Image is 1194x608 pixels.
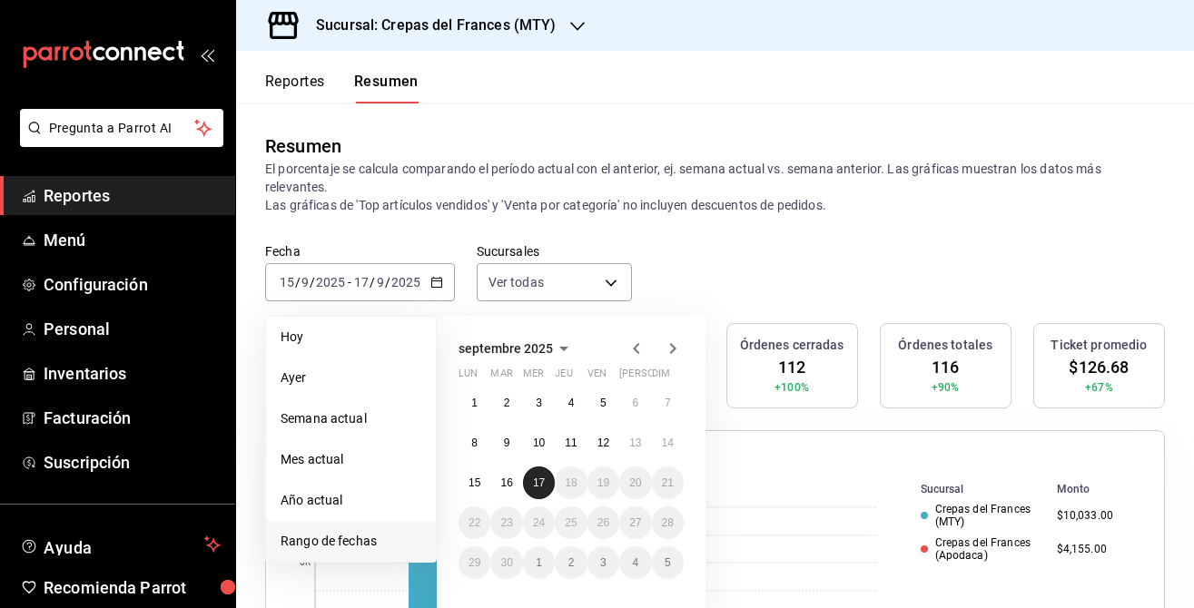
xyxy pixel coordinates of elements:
th: Monto [1050,479,1142,499]
label: Fecha [265,245,455,258]
span: Hoy [281,328,421,347]
abbr: 1 octobre 2025 [536,556,542,569]
abbr: 19 septembre 2025 [597,476,609,489]
a: Pregunta a Parrot AI [13,132,223,151]
button: 9 septembre 2025 [490,427,522,459]
abbr: vendredi [587,368,607,387]
button: 13 septembre 2025 [619,427,651,459]
button: 5 octobre 2025 [652,546,684,579]
abbr: 1 septembre 2025 [471,397,478,409]
abbr: 5 septembre 2025 [600,397,607,409]
button: 22 septembre 2025 [459,506,490,539]
input: -- [376,275,385,289]
abbr: 10 septembre 2025 [533,436,545,449]
span: septembre 2025 [459,341,553,356]
text: 8K [300,558,311,568]
abbr: 5 octobre 2025 [665,556,671,569]
button: 3 octobre 2025 [587,546,619,579]
button: 14 septembre 2025 [652,427,684,459]
button: 10 septembre 2025 [523,427,555,459]
button: 27 septembre 2025 [619,506,651,539]
abbr: 28 septembre 2025 [662,516,674,529]
button: 25 septembre 2025 [555,506,587,539]
div: navigation tabs [265,73,419,103]
span: Configuración [44,272,221,297]
span: / [385,275,390,289]
button: Pregunta a Parrot AI [20,109,223,147]
abbr: 29 septembre 2025 [469,556,480,569]
button: 7 septembre 2025 [652,387,684,419]
button: 24 septembre 2025 [523,506,555,539]
span: 116 [932,355,959,379]
span: +100% [775,379,809,396]
abbr: 27 septembre 2025 [629,516,641,529]
span: / [370,275,375,289]
abbr: 15 septembre 2025 [469,476,480,489]
abbr: 8 septembre 2025 [471,436,478,449]
button: 8 septembre 2025 [459,427,490,459]
span: Inventarios [44,361,221,386]
abbr: 25 septembre 2025 [565,516,577,529]
h3: Órdenes totales [898,336,992,355]
span: - [348,275,351,289]
abbr: lundi [459,368,478,387]
abbr: 17 septembre 2025 [533,476,545,489]
h3: Órdenes cerradas [740,336,844,355]
input: ---- [315,275,346,289]
abbr: 7 septembre 2025 [665,397,671,409]
input: -- [353,275,370,289]
abbr: 2 septembre 2025 [504,397,510,409]
h3: Sucursal: Crepas del Frances (MTY) [301,15,556,36]
abbr: 24 septembre 2025 [533,516,545,529]
button: septembre 2025 [459,338,575,359]
abbr: mercredi [523,368,544,387]
button: open_drawer_menu [200,47,214,62]
span: Rango de fechas [281,532,421,551]
label: Sucursales [477,245,633,258]
span: Suscripción [44,450,221,475]
span: Ayer [281,368,421,387]
span: Pregunta a Parrot AI [49,119,195,138]
button: 2 octobre 2025 [555,546,587,579]
abbr: 20 septembre 2025 [629,476,641,489]
span: Recomienda Parrot [44,575,221,600]
span: Menú [44,228,221,252]
abbr: 4 octobre 2025 [632,556,638,569]
span: Ver todas [488,273,544,291]
abbr: 11 septembre 2025 [565,436,577,449]
button: 11 septembre 2025 [555,427,587,459]
abbr: samedi [619,368,698,387]
span: +67% [1085,379,1113,396]
button: 15 septembre 2025 [459,466,490,499]
p: El porcentaje se calcula comparando el período actual con el anterior, ej. semana actual vs. sema... [265,160,1165,214]
button: 3 septembre 2025 [523,387,555,419]
span: Mes actual [281,450,421,469]
div: Crepas del Frances (MTY) [921,503,1042,529]
button: 6 septembre 2025 [619,387,651,419]
abbr: 6 septembre 2025 [632,397,638,409]
abbr: 14 septembre 2025 [662,436,674,449]
abbr: 9 septembre 2025 [504,436,510,449]
button: 12 septembre 2025 [587,427,619,459]
button: 28 septembre 2025 [652,506,684,539]
div: Crepas del Frances (Apodaca) [921,536,1042,563]
span: / [310,275,315,289]
button: 23 septembre 2025 [490,506,522,539]
abbr: 3 octobre 2025 [600,556,607,569]
abbr: 3 septembre 2025 [536,397,542,409]
span: Personal [44,317,221,341]
td: $10,033.00 [1050,499,1142,533]
abbr: 16 septembre 2025 [500,476,512,489]
button: Reportes [265,73,325,103]
span: Facturación [44,406,221,430]
button: 26 septembre 2025 [587,506,619,539]
button: 1 septembre 2025 [459,387,490,419]
button: 4 septembre 2025 [555,387,587,419]
button: 16 septembre 2025 [490,466,522,499]
abbr: mardi [490,368,512,387]
span: 112 [778,355,805,379]
abbr: 12 septembre 2025 [597,436,609,449]
th: Sucursal [892,479,1050,499]
abbr: 2 octobre 2025 [568,556,575,569]
button: Resumen [354,73,419,103]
